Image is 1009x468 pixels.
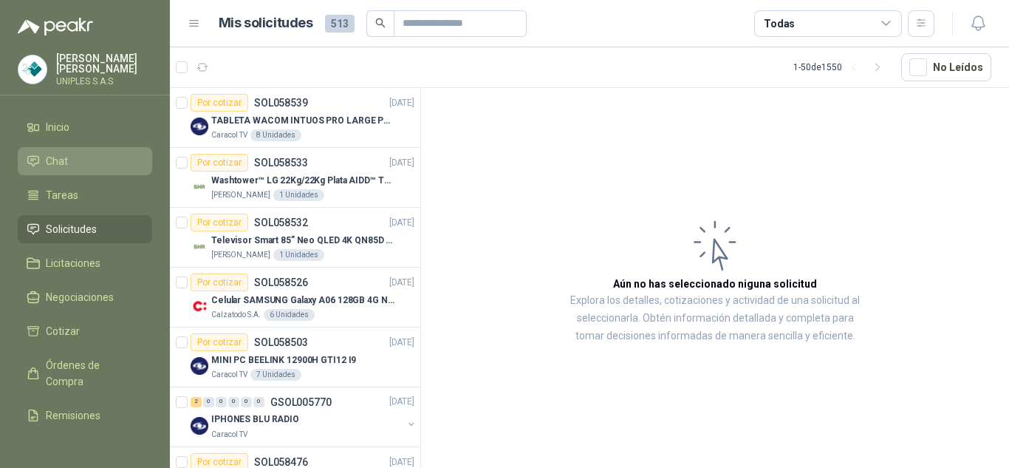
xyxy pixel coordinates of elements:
div: 2 [191,397,202,407]
p: Celular SAMSUNG Galaxy A06 128GB 4G Negro [211,294,395,308]
a: Por cotizarSOL058503[DATE] Company LogoMINI PC BEELINK 12900H GTI12 I9Caracol TV7 Unidades [170,328,420,387]
p: [DATE] [389,216,414,230]
span: Órdenes de Compra [46,357,138,390]
p: Caracol TV [211,129,247,141]
div: Por cotizar [191,214,248,231]
div: 8 Unidades [250,129,301,141]
p: SOL058539 [254,98,308,108]
div: 7 Unidades [250,369,301,381]
p: IPHONES BLU RADIO [211,413,299,427]
div: 1 Unidades [273,189,324,201]
p: Televisor Smart 85” Neo QLED 4K QN85D (QN85QN85DBKXZL) [211,234,395,248]
a: Chat [18,147,152,175]
span: Solicitudes [46,221,97,237]
div: Todas [764,16,795,32]
div: 0 [203,397,214,407]
a: Por cotizarSOL058533[DATE] Company LogoWashtower™ LG 22Kg/22Kg Plata AIDD™ ThinQ™ Steam™ WK22VS6P... [170,148,420,208]
span: Negociaciones [46,289,114,305]
p: [PERSON_NAME] [PERSON_NAME] [56,53,152,74]
img: Company Logo [191,118,208,135]
a: Solicitudes [18,215,152,243]
img: Company Logo [191,297,208,315]
p: SOL058532 [254,217,308,228]
p: MINI PC BEELINK 12900H GTI12 I9 [211,353,356,367]
a: Inicio [18,113,152,141]
p: Caracol TV [211,429,247,441]
button: No Leídos [901,53,991,81]
span: Inicio [46,119,69,135]
img: Company Logo [191,237,208,255]
a: Por cotizarSOL058526[DATE] Company LogoCelular SAMSUNG Galaxy A06 128GB 4G NegroCalzatodo S.A.6 U... [170,268,420,328]
div: 6 Unidades [264,309,315,321]
p: [DATE] [389,276,414,290]
div: 0 [216,397,227,407]
span: Chat [46,153,68,169]
p: [DATE] [389,156,414,170]
a: Remisiones [18,401,152,430]
img: Logo peakr [18,18,93,35]
p: Caracol TV [211,369,247,381]
p: SOL058503 [254,337,308,347]
span: Licitaciones [46,255,100,271]
a: Por cotizarSOL058539[DATE] Company LogoTABLETA WACOM INTUOS PRO LARGE PTK870K0ACaracol TV8 Unidades [170,88,420,148]
div: 1 Unidades [273,249,324,261]
h1: Mis solicitudes [219,13,313,34]
p: [DATE] [389,336,414,350]
a: 2 0 0 0 0 0 GSOL005770[DATE] Company LogoIPHONES BLU RADIOCaracol TV [191,393,417,441]
p: [PERSON_NAME] [211,189,270,201]
img: Company Logo [191,357,208,375]
img: Company Logo [191,177,208,195]
div: Por cotizar [191,274,248,291]
p: TABLETA WACOM INTUOS PRO LARGE PTK870K0A [211,114,395,128]
div: 0 [253,397,264,407]
a: Cotizar [18,317,152,345]
p: SOL058526 [254,277,308,288]
a: Licitaciones [18,249,152,277]
p: SOL058533 [254,157,308,168]
img: Company Logo [191,417,208,435]
p: SOL058476 [254,457,308,467]
p: Calzatodo S.A. [211,309,261,321]
span: 513 [325,15,355,33]
p: UNIPLES S.A.S [56,77,152,86]
h3: Aún no has seleccionado niguna solicitud [613,276,817,292]
a: Tareas [18,181,152,209]
div: 1 - 50 de 1550 [793,55,889,79]
img: Company Logo [18,55,47,84]
p: Explora los detalles, cotizaciones y actividad de una solicitud al seleccionarla. Obtén informaci... [569,292,861,345]
p: [DATE] [389,396,414,410]
span: Cotizar [46,323,80,339]
span: Remisiones [46,407,100,424]
span: search [375,18,386,28]
a: Órdenes de Compra [18,351,152,396]
span: Tareas [46,187,78,203]
div: Por cotizar [191,154,248,172]
p: GSOL005770 [270,397,332,407]
div: Por cotizar [191,333,248,351]
div: 0 [241,397,252,407]
div: 0 [228,397,239,407]
div: Por cotizar [191,94,248,112]
p: [PERSON_NAME] [211,249,270,261]
p: Washtower™ LG 22Kg/22Kg Plata AIDD™ ThinQ™ Steam™ WK22VS6P [211,174,395,188]
a: Negociaciones [18,283,152,311]
a: Por cotizarSOL058532[DATE] Company LogoTelevisor Smart 85” Neo QLED 4K QN85D (QN85QN85DBKXZL)[PER... [170,208,420,268]
p: [DATE] [389,96,414,110]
